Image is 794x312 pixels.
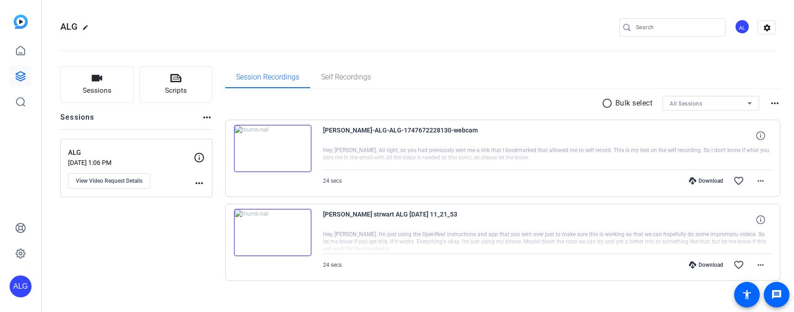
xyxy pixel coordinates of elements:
span: 24 secs [323,178,342,184]
p: ALG [68,148,194,158]
mat-icon: more_horiz [194,178,205,189]
span: [PERSON_NAME]-ALG-ALG-1747672228130-webcam [323,125,492,147]
img: blue-gradient.svg [14,15,28,29]
mat-icon: more_horiz [755,175,766,186]
button: Scripts [139,66,213,103]
span: ALG [60,21,78,32]
p: Bulk select [615,98,653,109]
mat-icon: more_horiz [755,259,766,270]
span: Self Recordings [321,74,371,81]
span: Sessions [83,85,111,96]
button: View Video Request Details [68,173,150,189]
span: 24 secs [323,262,342,268]
span: All Sessions [670,100,702,107]
div: Download [684,177,728,185]
span: Session Recordings [236,74,299,81]
mat-icon: favorite_border [733,175,744,186]
p: [DATE] 1:06 PM [68,159,194,166]
img: thumb-nail [234,125,312,172]
button: Sessions [60,66,134,103]
mat-icon: message [771,289,782,300]
mat-icon: more_horiz [201,112,212,123]
mat-icon: favorite_border [733,259,744,270]
h2: Sessions [60,112,95,129]
div: ALG [10,275,32,297]
span: [PERSON_NAME] strwart ALG [DATE] 11_21_53 [323,209,492,231]
span: Scripts [165,85,187,96]
mat-icon: accessibility [741,289,752,300]
span: View Video Request Details [76,177,143,185]
div: Download [684,261,728,269]
mat-icon: more_horiz [769,98,780,109]
mat-icon: radio_button_unchecked [602,98,615,109]
div: AL [735,19,750,34]
ngx-avatar: Arizona Law Group [735,19,751,35]
mat-icon: edit [82,24,93,35]
img: thumb-nail [234,209,312,256]
mat-icon: settings [758,21,776,35]
input: Search [636,22,718,33]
